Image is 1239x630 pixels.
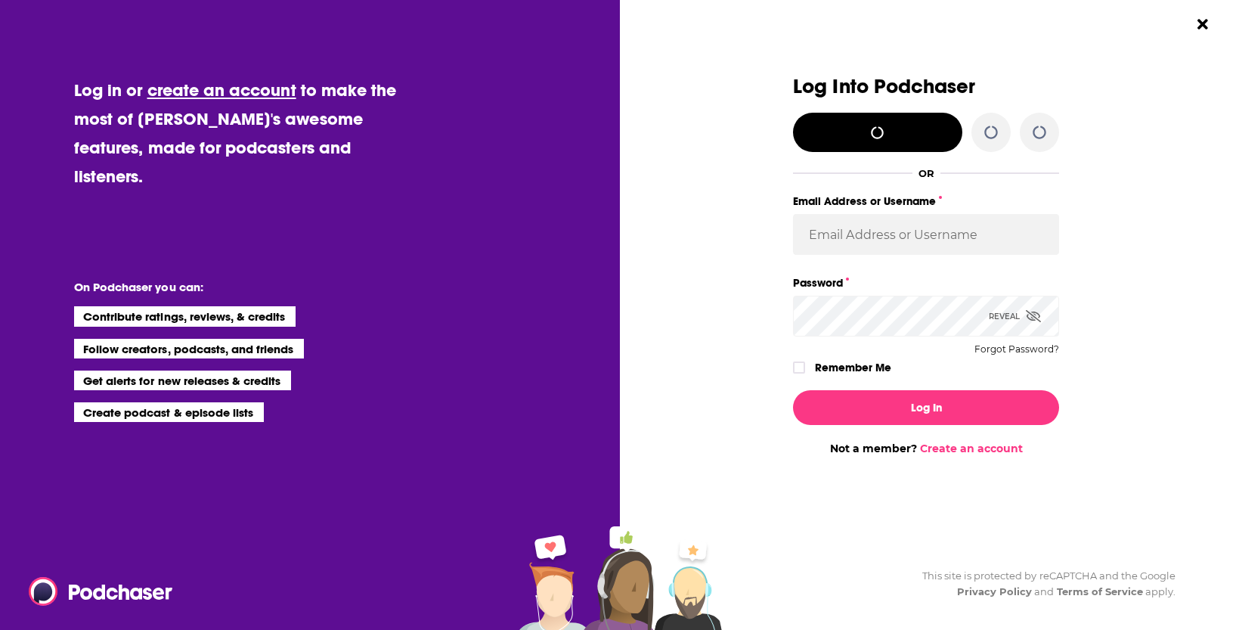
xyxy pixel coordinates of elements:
li: Get alerts for new releases & credits [74,371,291,390]
a: Create an account [920,442,1023,455]
div: OR [918,167,934,179]
button: Close Button [1188,10,1217,39]
div: Not a member? [793,442,1059,455]
label: Password [793,273,1059,293]
div: Reveal [989,296,1041,337]
img: Podchaser - Follow, Share and Rate Podcasts [29,577,174,606]
li: On Podchaser you can: [74,280,376,294]
a: create an account [147,79,296,101]
div: This site is protected by reCAPTCHA and the Google and apply. [910,568,1176,600]
button: Log In [793,390,1059,425]
li: Follow creators, podcasts, and friends [74,339,305,358]
li: Contribute ratings, reviews, & credits [74,306,296,326]
a: Podchaser - Follow, Share and Rate Podcasts [29,577,162,606]
label: Remember Me [815,358,891,377]
a: Privacy Policy [957,585,1033,597]
input: Email Address or Username [793,214,1059,255]
label: Email Address or Username [793,191,1059,211]
h3: Log Into Podchaser [793,76,1059,98]
a: Terms of Service [1057,585,1144,597]
li: Create podcast & episode lists [74,402,264,422]
button: Forgot Password? [974,344,1059,355]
